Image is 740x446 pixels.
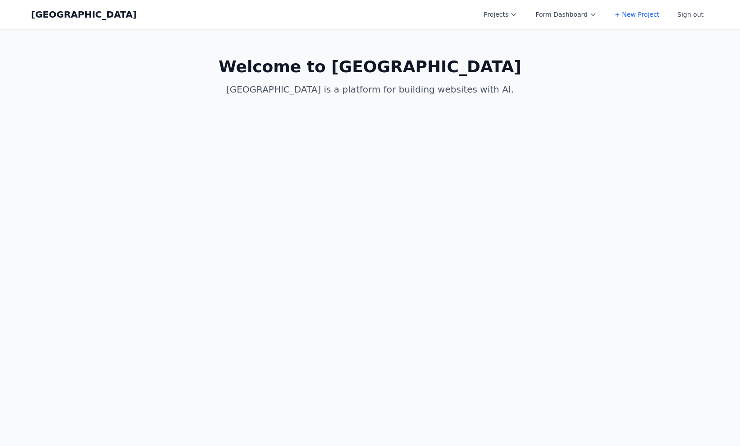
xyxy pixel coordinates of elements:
button: Form Dashboard [530,6,602,23]
button: Projects [478,6,523,23]
a: [GEOGRAPHIC_DATA] [31,8,137,21]
a: + New Project [609,6,665,23]
button: Sign out [672,6,709,23]
p: [GEOGRAPHIC_DATA] is a platform for building websites with AI. [197,83,543,96]
h1: Welcome to [GEOGRAPHIC_DATA] [197,58,543,76]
